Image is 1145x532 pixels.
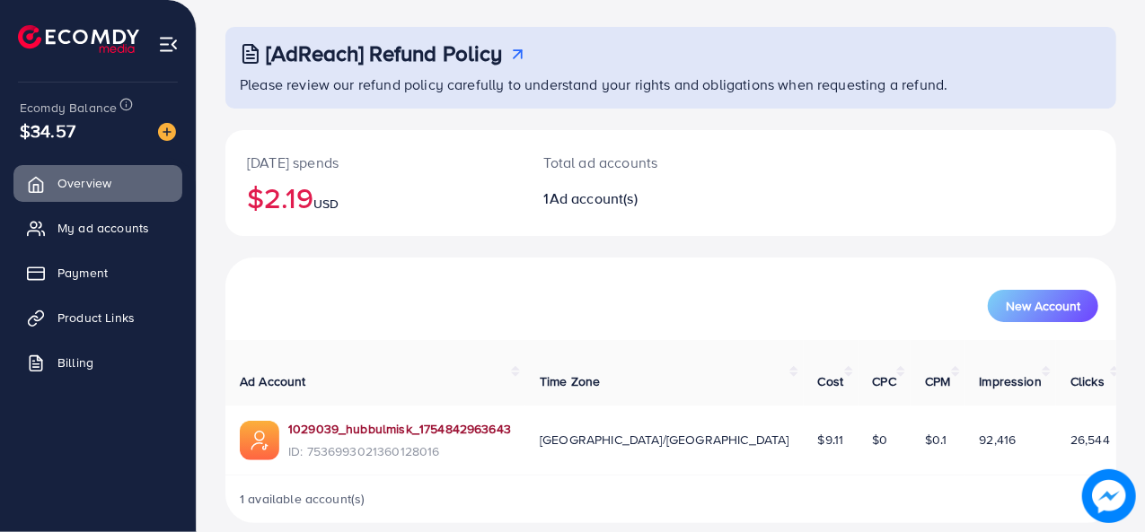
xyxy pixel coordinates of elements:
[247,180,501,214] h2: $2.19
[544,190,724,207] h2: 1
[988,290,1098,322] button: New Account
[240,421,279,460] img: ic-ads-acc.e4c84228.svg
[240,74,1105,95] p: Please review our refund policy carefully to understand your rights and obligations when requesti...
[13,165,182,201] a: Overview
[240,490,366,508] span: 1 available account(s)
[13,210,182,246] a: My ad accounts
[550,188,638,208] span: Ad account(s)
[266,40,503,66] h3: [AdReach] Refund Policy
[818,431,844,449] span: $9.11
[313,195,339,213] span: USD
[925,431,947,449] span: $0.1
[1082,469,1136,523] img: image
[158,123,176,141] img: image
[247,152,501,173] p: [DATE] spends
[1006,300,1080,312] span: New Account
[57,353,93,371] span: Billing
[57,219,149,237] span: My ad accounts
[288,442,511,460] span: ID: 7536993021360128016
[1070,372,1105,390] span: Clicks
[20,99,117,117] span: Ecomdy Balance
[540,431,789,449] span: [GEOGRAPHIC_DATA]/[GEOGRAPHIC_DATA]
[1070,431,1110,449] span: 26,544
[544,152,724,173] p: Total ad accounts
[925,372,950,390] span: CPM
[980,372,1043,390] span: Impression
[980,431,1017,449] span: 92,416
[18,25,139,53] img: logo
[13,344,182,380] a: Billing
[13,255,182,291] a: Payment
[57,309,135,327] span: Product Links
[873,431,888,449] span: $0
[818,372,844,390] span: Cost
[57,264,108,282] span: Payment
[158,34,179,55] img: menu
[57,174,111,192] span: Overview
[873,372,896,390] span: CPC
[20,118,75,144] span: $34.57
[240,372,306,390] span: Ad Account
[13,300,182,336] a: Product Links
[540,372,600,390] span: Time Zone
[288,420,511,438] a: 1029039_hubbulmisk_1754842963643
